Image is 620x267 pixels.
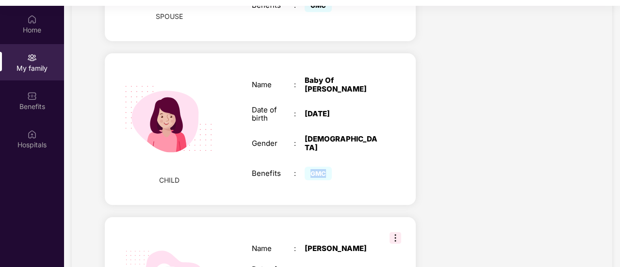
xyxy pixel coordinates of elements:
[294,80,305,89] div: :
[390,232,401,244] img: svg+xml;base64,PHN2ZyB3aWR0aD0iMzIiIGhlaWdodD0iMzIiIHZpZXdCb3g9IjAgMCAzMiAzMiIgZmlsbD0ibm9uZSIgeG...
[305,167,332,180] span: GMC
[294,244,305,253] div: :
[294,169,305,178] div: :
[294,139,305,148] div: :
[252,139,294,148] div: Gender
[27,91,37,101] img: svg+xml;base64,PHN2ZyBpZD0iQmVuZWZpdHMiIHhtbG5zPSJodHRwOi8vd3d3LnczLm9yZy8yMDAwL3N2ZyIgd2lkdGg9Ij...
[305,244,378,253] div: [PERSON_NAME]
[305,135,378,152] div: [DEMOGRAPHIC_DATA]
[27,53,37,63] img: svg+xml;base64,PHN2ZyB3aWR0aD0iMjAiIGhlaWdodD0iMjAiIHZpZXdCb3g9IjAgMCAyMCAyMCIgZmlsbD0ibm9uZSIgeG...
[156,11,183,22] span: SPOUSE
[305,110,378,118] div: [DATE]
[305,76,378,94] div: Baby Of [PERSON_NAME]
[252,1,294,10] div: Benefits
[113,63,225,175] img: svg+xml;base64,PHN2ZyB4bWxucz0iaHR0cDovL3d3dy53My5vcmcvMjAwMC9zdmciIHdpZHRoPSIyMjQiIGhlaWdodD0iMT...
[252,106,294,123] div: Date of birth
[159,175,179,186] span: CHILD
[294,1,305,10] div: :
[27,15,37,24] img: svg+xml;base64,PHN2ZyBpZD0iSG9tZSIgeG1sbnM9Imh0dHA6Ly93d3cudzMub3JnLzIwMDAvc3ZnIiB3aWR0aD0iMjAiIG...
[252,80,294,89] div: Name
[27,129,37,139] img: svg+xml;base64,PHN2ZyBpZD0iSG9zcGl0YWxzIiB4bWxucz0iaHR0cDovL3d3dy53My5vcmcvMjAwMC9zdmciIHdpZHRoPS...
[294,110,305,118] div: :
[252,244,294,253] div: Name
[252,169,294,178] div: Benefits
